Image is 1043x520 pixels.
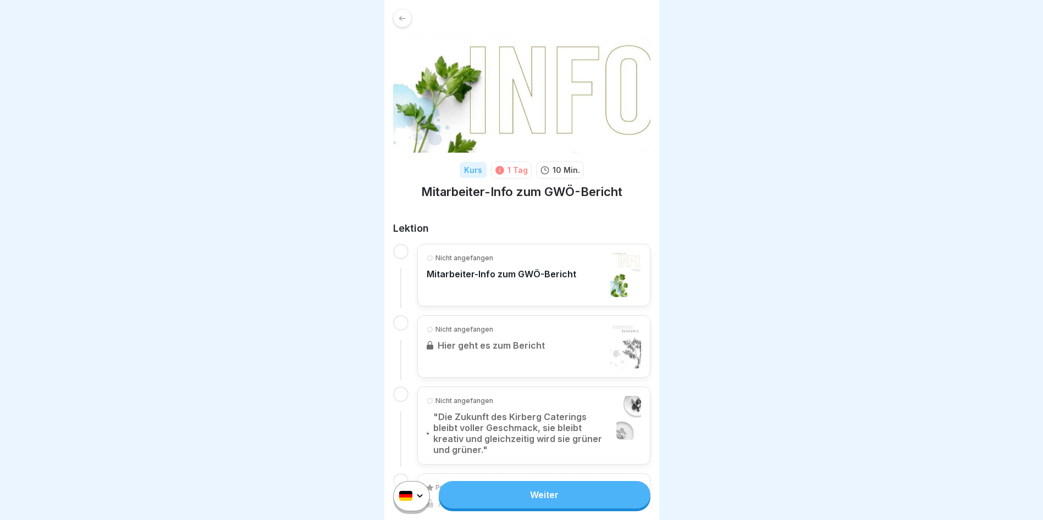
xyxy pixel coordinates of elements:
h1: Mitarbeiter-Info zum GWÖ-Bericht [421,184,622,200]
img: blpg9xgwzdgum7yqgqdctx3u.png [610,253,641,297]
a: Weiter [439,481,650,508]
p: Nicht angefangen [435,253,493,263]
p: 10 Min. [553,164,580,176]
p: Mitarbeiter-Info zum GWÖ-Bericht [427,269,576,279]
div: Kurs [460,162,487,178]
a: Nicht angefangenMitarbeiter-Info zum GWÖ-Bericht [427,253,641,297]
img: de.svg [399,491,412,501]
div: 1 Tag [507,164,528,176]
img: cbgah4ktzd3wiqnyiue5lell.png [393,36,650,153]
h2: Lektion [393,222,650,235]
